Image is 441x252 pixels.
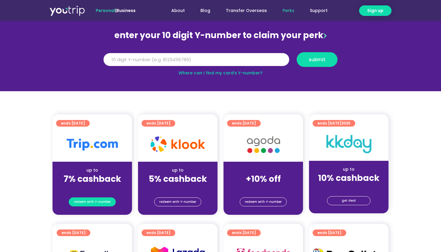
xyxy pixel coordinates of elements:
[96,7,115,13] span: Personal
[149,173,207,185] strong: 5% cashback
[57,184,127,191] div: (for stays only)
[341,121,350,126] span: 2025
[56,120,90,127] a: ends [DATE]
[103,52,337,71] form: Y Number
[100,28,340,43] div: enter your 10 digit Y-number to claim your perk
[116,7,136,13] a: Business
[240,197,287,206] a: redeem with Y-number
[61,229,85,236] span: ends [DATE]
[146,120,170,127] span: ends [DATE]
[146,229,170,236] span: ends [DATE]
[154,197,201,206] a: redeem with Y-number
[275,5,302,16] a: Perks
[245,198,282,206] span: redeem with Y-number
[159,198,196,206] span: redeem with Y-number
[74,198,111,206] span: redeem with Y-number
[193,5,218,16] a: Blog
[297,52,337,67] button: submit
[302,5,335,16] a: Support
[317,120,350,127] span: ends [DATE]
[314,166,384,172] div: up to
[228,184,298,191] div: (for stays only)
[152,5,335,16] nav: Menu
[143,167,213,173] div: up to
[227,229,261,236] a: ends [DATE]
[232,120,256,127] span: ends [DATE]
[227,120,261,127] a: ends [DATE]
[314,184,384,190] div: (for stays only)
[232,229,256,236] span: ends [DATE]
[246,173,281,185] strong: +10% off
[313,120,355,127] a: ends [DATE]2025
[327,196,370,205] a: get deal
[103,53,289,66] input: 10 digit Y-number (e.g. 8123456789)
[258,167,269,173] span: up to
[178,70,262,76] a: Where can I find my card’s Y-number?
[342,196,356,205] span: get deal
[64,173,121,185] strong: 7% cashback
[57,229,90,236] a: ends [DATE]
[61,120,85,127] span: ends [DATE]
[96,7,136,13] span: |
[163,5,193,16] a: About
[142,120,175,127] a: ends [DATE]
[142,229,175,236] a: ends [DATE]
[57,167,127,173] div: up to
[69,197,116,206] a: redeem with Y-number
[317,229,341,236] span: ends [DATE]
[218,5,275,16] a: Transfer Overseas
[313,229,346,236] a: ends [DATE]
[318,172,379,184] strong: 10% cashback
[143,184,213,191] div: (for stays only)
[359,5,391,16] a: Sign up
[309,57,325,62] span: submit
[367,7,383,14] span: Sign up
